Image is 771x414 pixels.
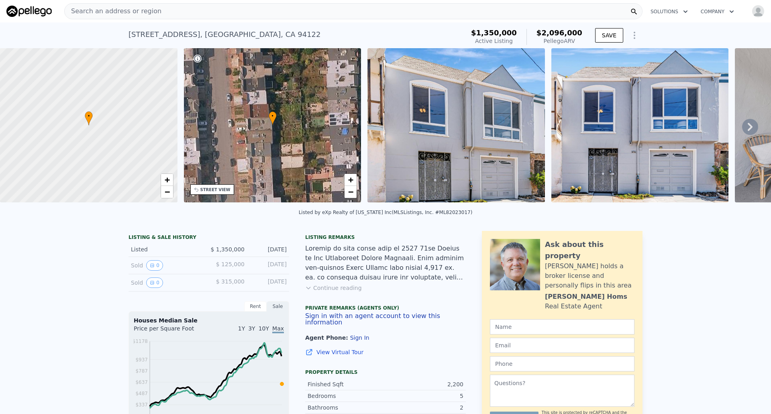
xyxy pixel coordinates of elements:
span: Agent Phone: [305,334,350,341]
span: $ 315,000 [216,278,245,285]
span: • [85,112,93,120]
button: Sign in with an agent account to view this information [305,313,466,326]
button: Sign In [350,334,369,341]
div: Listed [131,245,202,253]
a: Zoom out [161,186,173,198]
a: Zoom in [345,174,357,186]
tspan: $937 [135,357,148,363]
button: View historical data [146,260,163,271]
div: Houses Median Sale [134,316,284,324]
div: Sale [267,301,289,312]
a: Zoom out [345,186,357,198]
div: Pellego ARV [536,37,582,45]
div: Listing remarks [305,234,466,241]
div: [PERSON_NAME] holds a broker license and personally flips in this area [545,261,634,290]
div: Rent [244,301,267,312]
div: Bathrooms [308,404,385,412]
span: $ 1,350,000 [210,246,245,253]
span: 10Y [259,325,269,332]
tspan: $337 [135,402,148,408]
button: View historical data [146,277,163,288]
button: Continue reading [305,284,362,292]
div: Real Estate Agent [545,302,602,311]
img: avatar [752,5,765,18]
div: STREET VIEW [200,187,230,193]
img: Sale: 169799397 Parcel: 56037833 [551,48,729,202]
div: Sold [131,260,202,271]
div: Ask about this property [545,239,634,261]
div: 2,200 [385,380,463,388]
tspan: $1178 [133,339,148,344]
span: Active Listing [475,38,513,44]
div: Loremip do sita conse adip el 2527 71se Doeius te Inc Utlaboreet Dolore Magnaali. Enim adminim ve... [305,244,466,282]
tspan: $787 [135,368,148,374]
a: Zoom in [161,174,173,186]
input: Email [490,338,634,353]
button: Solutions [644,4,694,19]
div: [DATE] [251,277,287,288]
span: $1,350,000 [471,29,517,37]
div: Property details [305,369,466,375]
span: Search an address or region [65,6,161,16]
button: Show Options [626,27,642,43]
tspan: $487 [135,391,148,396]
span: • [269,112,277,120]
div: [DATE] [251,245,287,253]
div: [STREET_ADDRESS] , [GEOGRAPHIC_DATA] , CA 94122 [128,29,321,40]
span: − [348,187,353,197]
img: Sale: 169799397 Parcel: 56037833 [367,48,545,202]
div: Private Remarks (Agents Only) [305,305,466,313]
span: 1Y [238,325,245,332]
div: Sold [131,277,202,288]
span: − [164,187,169,197]
div: Bedrooms [308,392,385,400]
input: Name [490,319,634,334]
div: [DATE] [251,260,287,271]
span: $2,096,000 [536,29,582,37]
div: Price per Square Foot [134,324,209,337]
div: [PERSON_NAME] Homs [545,292,627,302]
span: $ 125,000 [216,261,245,267]
span: 3Y [248,325,255,332]
tspan: $637 [135,379,148,385]
div: 5 [385,392,463,400]
input: Phone [490,356,634,371]
button: Company [694,4,740,19]
button: SAVE [595,28,623,43]
div: • [85,111,93,125]
div: LISTING & SALE HISTORY [128,234,289,242]
span: Max [272,325,284,333]
a: View Virtual Tour [305,348,466,356]
div: • [269,111,277,125]
span: + [348,175,353,185]
div: Listed by eXp Realty of [US_STATE] Inc (MLSListings, Inc. #ML82023017) [299,210,473,215]
div: Finished Sqft [308,380,385,388]
span: + [164,175,169,185]
img: Pellego [6,6,52,17]
div: 2 [385,404,463,412]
